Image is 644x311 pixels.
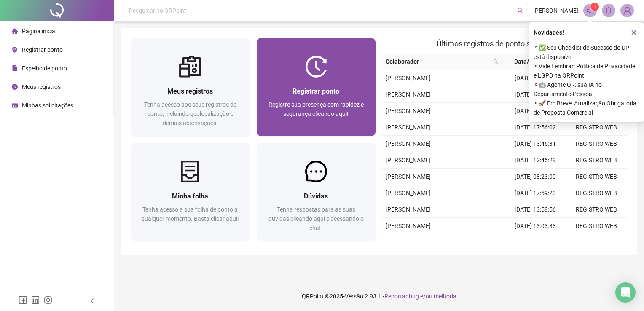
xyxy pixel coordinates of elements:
span: Dúvidas [304,192,328,200]
span: [PERSON_NAME] [533,6,578,15]
span: facebook [19,296,27,304]
img: 91070 [621,4,633,17]
td: [DATE] 13:46:31 [505,136,566,152]
span: ⚬ 🤖 Agente QR: sua IA no Departamento Pessoal [534,80,639,99]
span: home [12,28,18,34]
span: Tenha acesso a sua folha de ponto a qualquer momento. Basta clicar aqui! [141,206,239,222]
span: Registrar ponto [292,87,339,95]
span: search [493,59,498,64]
span: Meus registros [167,87,213,95]
sup: 1 [590,3,599,11]
span: Data/Hora [505,57,551,66]
span: Página inicial [22,28,56,35]
div: Open Intercom Messenger [615,282,636,303]
span: close [631,29,637,35]
span: Reportar bug e/ou melhoria [384,293,456,300]
span: Minha folha [172,192,208,200]
td: REGISTRO WEB [566,152,627,169]
td: REGISTRO WEB [566,119,627,136]
td: [DATE] 08:15:04 [505,234,566,251]
span: linkedin [31,296,40,304]
span: [PERSON_NAME] [386,223,431,229]
span: environment [12,47,18,53]
td: REGISTRO WEB [566,218,627,234]
span: [PERSON_NAME] [386,206,431,213]
span: 1 [593,4,596,10]
span: ⚬ Vale Lembrar: Política de Privacidade e LGPD na QRPoint [534,62,639,80]
span: file [12,65,18,71]
td: [DATE] 08:31:08 [505,103,566,119]
a: DúvidasTenha respostas para as suas dúvidas clicando aqui e acessando o chat! [257,143,376,241]
span: Meus registros [22,83,61,90]
footer: QRPoint © 2025 - 2.93.1 - [114,282,644,311]
td: [DATE] 17:56:02 [505,119,566,136]
td: REGISTRO WEB [566,169,627,185]
span: Novidades ! [534,28,564,37]
a: Meus registrosTenha acesso aos seus registros de ponto, incluindo geolocalização e demais observa... [131,38,250,136]
td: [DATE] 13:59:56 [505,201,566,218]
td: REGISTRO WEB [566,201,627,218]
span: instagram [44,296,52,304]
span: schedule [12,102,18,108]
td: [DATE] 13:03:33 [505,218,566,234]
span: clock-circle [12,84,18,90]
span: bell [605,7,612,14]
td: REGISTRO WEB [566,185,627,201]
td: [DATE] 08:23:00 [505,169,566,185]
span: Versão [345,293,363,300]
td: [DATE] 13:02:20 [505,70,566,86]
span: [PERSON_NAME] [386,124,431,131]
span: [PERSON_NAME] [386,91,431,98]
span: ⚬ 🚀 Em Breve, Atualização Obrigatória de Proposta Comercial [534,99,639,117]
span: Espelho de ponto [22,65,67,72]
span: [PERSON_NAME] [386,173,431,180]
span: search [491,55,500,68]
span: [PERSON_NAME] [386,190,431,196]
span: Minhas solicitações [22,102,73,109]
span: [PERSON_NAME] [386,107,431,114]
th: Data/Hora [502,54,561,70]
span: notification [586,7,594,14]
span: [PERSON_NAME] [386,157,431,164]
td: [DATE] 17:59:23 [505,185,566,201]
td: REGISTRO WEB [566,234,627,251]
span: search [517,8,523,14]
span: [PERSON_NAME] [386,75,431,81]
span: left [89,298,95,304]
td: REGISTRO WEB [566,136,627,152]
span: Tenha acesso aos seus registros de ponto, incluindo geolocalização e demais observações! [144,101,236,126]
span: Registrar ponto [22,46,63,53]
td: [DATE] 12:03:07 [505,86,566,103]
span: Colaborador [386,57,490,66]
span: [PERSON_NAME] [386,140,431,147]
span: Últimos registros de ponto sincronizados [437,39,573,48]
span: Registre sua presença com rapidez e segurança clicando aqui! [268,101,364,117]
span: ⚬ ✅ Seu Checklist de Sucesso do DP está disponível [534,43,639,62]
span: Tenha respostas para as suas dúvidas clicando aqui e acessando o chat! [268,206,364,231]
td: [DATE] 12:45:29 [505,152,566,169]
a: Minha folhaTenha acesso a sua folha de ponto a qualquer momento. Basta clicar aqui! [131,143,250,241]
a: Registrar pontoRegistre sua presença com rapidez e segurança clicando aqui! [257,38,376,136]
